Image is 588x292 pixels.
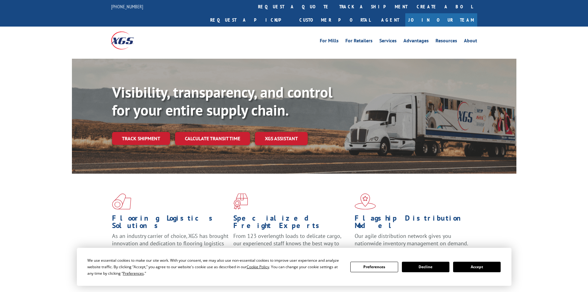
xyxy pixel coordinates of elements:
h1: Specialized Freight Experts [233,214,350,232]
a: [PHONE_NUMBER] [111,3,143,10]
button: Decline [402,262,449,272]
a: Advantages [403,38,429,45]
h1: Flagship Distribution Model [355,214,471,232]
a: Customer Portal [295,13,375,27]
div: We use essential cookies to make our site work. With your consent, we may also use non-essential ... [87,257,343,277]
a: For Mills [320,38,339,45]
img: xgs-icon-flagship-distribution-model-red [355,193,376,209]
a: Services [379,38,397,45]
button: Accept [453,262,501,272]
a: Resources [436,38,457,45]
a: XGS ASSISTANT [255,132,308,145]
a: Join Our Team [405,13,477,27]
span: As an industry carrier of choice, XGS has brought innovation and dedication to flooring logistics... [112,232,228,254]
img: xgs-icon-focused-on-flooring-red [233,193,248,209]
span: Preferences [123,271,144,276]
a: Calculate transit time [175,132,250,145]
img: xgs-icon-total-supply-chain-intelligence-red [112,193,131,209]
a: Request a pickup [206,13,295,27]
p: From 123 overlength loads to delicate cargo, our experienced staff knows the best way to move you... [233,232,350,260]
a: About [464,38,477,45]
a: Agent [375,13,405,27]
span: Cookie Policy [247,264,269,269]
b: Visibility, transparency, and control for your entire supply chain. [112,83,332,120]
a: For Retailers [345,38,373,45]
span: Our agile distribution network gives you nationwide inventory management on demand. [355,232,468,247]
button: Preferences [350,262,398,272]
h1: Flooring Logistics Solutions [112,214,229,232]
div: Cookie Consent Prompt [77,248,511,286]
a: Track shipment [112,132,170,145]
